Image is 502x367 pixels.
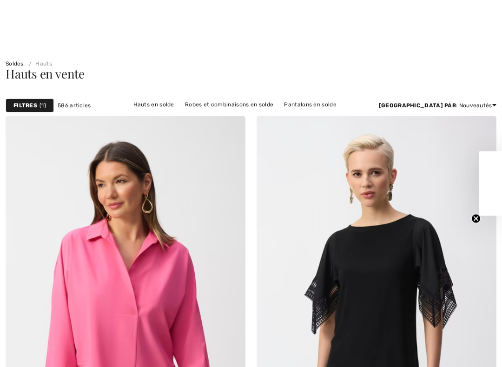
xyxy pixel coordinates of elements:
div: Close teaser [479,151,502,216]
a: Soldes [6,60,24,67]
button: Close teaser [471,214,481,223]
a: Pantalons en solde [279,98,341,111]
a: Pulls et cardigans en solde [125,111,209,123]
strong: Filtres [13,101,37,110]
span: 586 articles [58,101,91,110]
strong: [GEOGRAPHIC_DATA] par [379,102,456,109]
a: Robes et combinaisons en solde [180,98,278,111]
a: Hauts en solde [129,98,179,111]
a: Hauts [25,60,52,67]
div: : Nouveautés [379,101,496,110]
span: Hauts en vente [6,66,85,82]
span: 1 [40,101,46,110]
a: Jupes en solde [293,111,344,123]
a: Vestes et blazers en solde [211,111,292,123]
